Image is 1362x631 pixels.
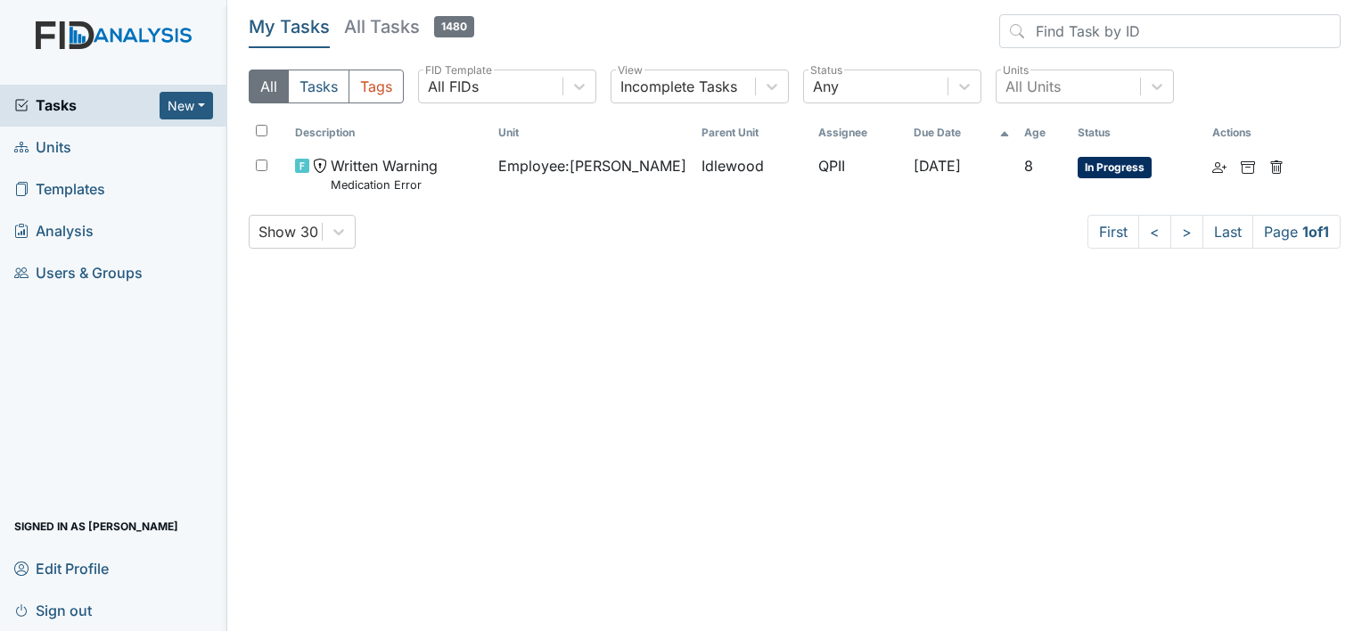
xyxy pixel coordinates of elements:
[907,118,1016,148] th: Toggle SortBy
[620,76,737,97] div: Incomplete Tasks
[1078,157,1152,178] span: In Progress
[1005,76,1061,97] div: All Units
[702,155,764,176] span: Idlewood
[491,118,694,148] th: Toggle SortBy
[249,70,289,103] button: All
[14,512,178,540] span: Signed in as [PERSON_NAME]
[14,596,92,624] span: Sign out
[813,76,839,97] div: Any
[914,157,961,175] span: [DATE]
[1087,215,1139,249] a: First
[811,148,907,201] td: QPII
[14,554,109,582] span: Edit Profile
[249,14,330,39] h5: My Tasks
[1269,155,1284,176] a: Delete
[498,155,686,176] span: Employee : [PERSON_NAME]
[1138,215,1171,249] a: <
[258,221,318,242] div: Show 30
[349,70,404,103] button: Tags
[1170,215,1203,249] a: >
[1024,157,1033,175] span: 8
[428,76,479,97] div: All FIDs
[694,118,811,148] th: Toggle SortBy
[434,16,474,37] span: 1480
[14,217,94,245] span: Analysis
[811,118,907,148] th: Assignee
[14,176,105,203] span: Templates
[331,176,438,193] small: Medication Error
[1071,118,1205,148] th: Toggle SortBy
[1017,118,1071,148] th: Toggle SortBy
[1202,215,1253,249] a: Last
[1241,155,1255,176] a: Archive
[1252,215,1341,249] span: Page
[288,118,491,148] th: Toggle SortBy
[1205,118,1294,148] th: Actions
[1087,215,1341,249] nav: task-pagination
[331,155,438,193] span: Written Warning Medication Error
[256,125,267,136] input: Toggle All Rows Selected
[344,14,474,39] h5: All Tasks
[160,92,213,119] button: New
[999,14,1341,48] input: Find Task by ID
[14,134,71,161] span: Units
[1302,223,1329,241] strong: 1 of 1
[249,70,404,103] div: Type filter
[14,94,160,116] a: Tasks
[288,70,349,103] button: Tasks
[14,259,143,287] span: Users & Groups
